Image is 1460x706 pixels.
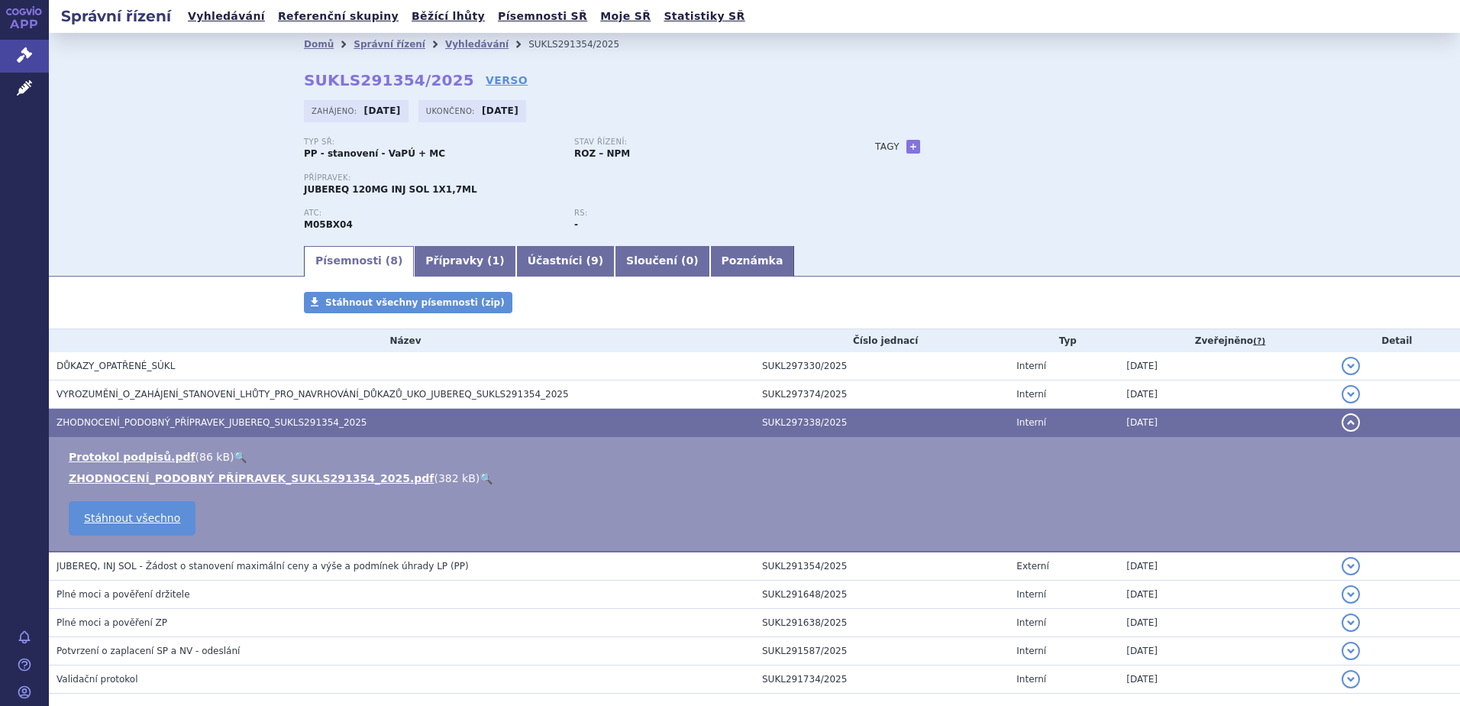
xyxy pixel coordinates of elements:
[304,148,445,159] strong: PP - stanovení - VaPÚ + MC
[482,105,518,116] strong: [DATE]
[1119,409,1333,437] td: [DATE]
[686,254,693,267] span: 0
[69,451,195,463] a: Protokol podpisů.pdf
[574,148,630,159] strong: ROZ – NPM
[1342,385,1360,403] button: detail
[486,73,528,88] a: VERSO
[390,254,398,267] span: 8
[1016,561,1048,572] span: Externí
[304,209,559,218] p: ATC:
[304,184,477,195] span: JUBEREQ 120MG INJ SOL 1X1,7ML
[754,609,1009,637] td: SUKL291638/2025
[1119,552,1333,581] td: [DATE]
[754,381,1009,409] td: SUKL297374/2025
[1016,389,1046,400] span: Interní
[354,39,425,50] a: Správní řízení
[1119,637,1333,666] td: [DATE]
[445,39,509,50] a: Vyhledávání
[1253,336,1265,347] abbr: (?)
[493,6,592,27] a: Písemnosti SŘ
[49,329,754,352] th: Název
[596,6,655,27] a: Moje SŘ
[1016,617,1046,628] span: Interní
[234,451,247,463] a: 🔍
[69,471,1445,486] li: ( )
[438,472,476,484] span: 382 kB
[57,674,138,685] span: Validační protokol
[57,561,469,572] span: JUBEREQ, INJ SOL - Žádost o stanovení maximální ceny a výše a podmínek úhrady LP (PP)
[1119,666,1333,694] td: [DATE]
[875,138,900,156] h3: Tagy
[754,552,1009,581] td: SUKL291354/2025
[1119,352,1333,381] td: [DATE]
[1342,413,1360,432] button: detail
[574,219,578,230] strong: -
[49,5,183,27] h2: Správní řízení
[754,409,1009,437] td: SUKL297338/2025
[1119,581,1333,609] td: [DATE]
[1342,670,1360,688] button: detail
[1342,357,1360,375] button: detail
[754,329,1009,352] th: Číslo jednací
[1119,381,1333,409] td: [DATE]
[1334,329,1460,352] th: Detail
[426,105,478,117] span: Ukončeno:
[183,6,270,27] a: Vyhledávání
[754,581,1009,609] td: SUKL291648/2025
[480,472,493,484] a: 🔍
[1342,642,1360,660] button: detail
[304,246,414,277] a: Písemnosti (8)
[1342,614,1360,632] button: detail
[906,140,920,154] a: +
[199,451,230,463] span: 86 kB
[304,219,353,230] strong: DENOSUMAB
[574,138,829,147] p: Stav řízení:
[528,33,639,56] li: SUKLS291354/2025
[414,246,515,277] a: Přípravky (1)
[1016,674,1046,685] span: Interní
[57,617,167,628] span: Plné moci a pověření ZP
[312,105,360,117] span: Zahájeno:
[1119,329,1333,352] th: Zveřejněno
[304,71,474,89] strong: SUKLS291354/2025
[615,246,709,277] a: Sloučení (0)
[659,6,749,27] a: Statistiky SŘ
[710,246,795,277] a: Poznámka
[57,389,569,400] span: VYROZUMĚNÍ_O_ZAHÁJENÍ_STANOVENÍ_LHŮTY_PRO_NAVRHOVÁNÍ_DŮKAZŮ_UKO_JUBEREQ_SUKLS291354_2025
[493,254,500,267] span: 1
[1009,329,1119,352] th: Typ
[754,666,1009,694] td: SUKL291734/2025
[304,138,559,147] p: Typ SŘ:
[574,209,829,218] p: RS:
[325,297,505,308] span: Stáhnout všechny písemnosti (zip)
[69,501,195,536] a: Stáhnout všechno
[591,254,599,267] span: 9
[1016,589,1046,600] span: Interní
[304,292,512,313] a: Stáhnout všechny písemnosti (zip)
[407,6,489,27] a: Běžící lhůty
[273,6,403,27] a: Referenční skupiny
[1342,585,1360,604] button: detail
[57,417,367,428] span: ZHODNOCENÍ_PODOBNÝ_PŘÍPRAVEK_JUBEREQ_SUKLS291354_2025
[69,449,1445,465] li: ( )
[1016,361,1046,371] span: Interní
[1119,609,1333,637] td: [DATE]
[516,246,615,277] a: Účastníci (9)
[57,646,240,656] span: Potvrzení o zaplacení SP a NV - odeslání
[57,589,190,600] span: Plné moci a pověření držitele
[57,361,175,371] span: DŮKAZY_OPATŘENÉ_SÚKL
[754,352,1009,381] td: SUKL297330/2025
[304,173,845,183] p: Přípravek:
[754,637,1009,666] td: SUKL291587/2025
[304,39,334,50] a: Domů
[69,472,434,484] a: ZHODNOCENÍ_PODOBNÝ PŘÍPRAVEK_SUKLS291354_2025.pdf
[364,105,401,116] strong: [DATE]
[1016,646,1046,656] span: Interní
[1016,417,1046,428] span: Interní
[1342,557,1360,575] button: detail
